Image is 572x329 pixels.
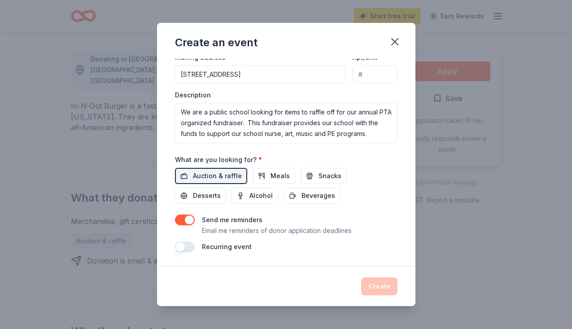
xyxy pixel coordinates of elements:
span: Auction & raffle [193,171,242,181]
span: Snacks [319,171,341,181]
button: Beverages [284,188,341,204]
button: Auction & raffle [175,168,247,184]
button: Desserts [175,188,226,204]
button: Alcohol [231,188,278,204]
input: Enter a US address [175,66,346,83]
label: Recurring event [202,243,252,250]
input: # [353,66,397,83]
span: Beverages [301,190,335,201]
textarea: We are a public school looking for items to raffle off for our annual PTA organized fundraiser. T... [175,103,397,143]
div: Create an event [175,35,258,50]
span: Alcohol [249,190,273,201]
span: Meals [271,171,290,181]
label: Description [175,91,211,100]
button: Meals [253,168,295,184]
label: What are you looking for? [175,155,262,164]
span: Desserts [193,190,221,201]
label: Send me reminders [202,216,262,224]
p: Email me reminders of donor application deadlines [202,225,352,236]
button: Snacks [301,168,347,184]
